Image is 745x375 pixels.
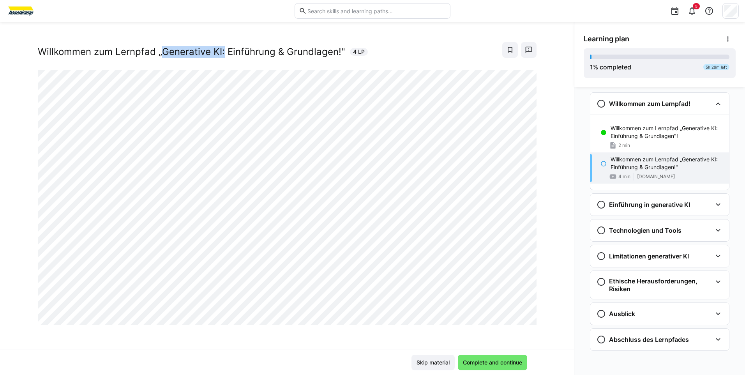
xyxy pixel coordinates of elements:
[353,48,365,56] span: 4 LP
[611,156,723,171] p: Willkommen zum Lernpfad „Generative KI: Einführung & Grundlagen!"
[609,310,635,318] h3: Ausblick
[411,355,455,370] button: Skip material
[590,62,631,72] div: % completed
[609,100,690,108] h3: Willkommen zum Lernpfad!
[618,173,630,180] span: 4 min
[584,35,629,43] span: Learning plan
[611,124,723,140] p: Willkommen zum Lernpfad „Generative KI: Einführung & Grundlagen"!
[609,277,712,293] h3: Ethische Herausforderungen, Risiken
[695,4,697,9] span: 5
[462,359,523,366] span: Complete and continue
[703,64,729,70] div: 5h 29m left
[609,252,689,260] h3: Limitationen generativer KI
[637,173,675,180] span: [DOMAIN_NAME]
[590,63,593,71] span: 1
[609,336,689,343] h3: Abschluss des Lernpfades
[307,7,446,14] input: Search skills and learning paths…
[415,359,451,366] span: Skip material
[618,142,630,149] span: 2 min
[609,226,681,234] h3: Technologien und Tools
[38,46,345,58] h2: Willkommen zum Lernpfad „Generative KI: Einführung & Grundlagen!"
[609,201,690,209] h3: Einführung in generative KI
[458,355,527,370] button: Complete and continue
